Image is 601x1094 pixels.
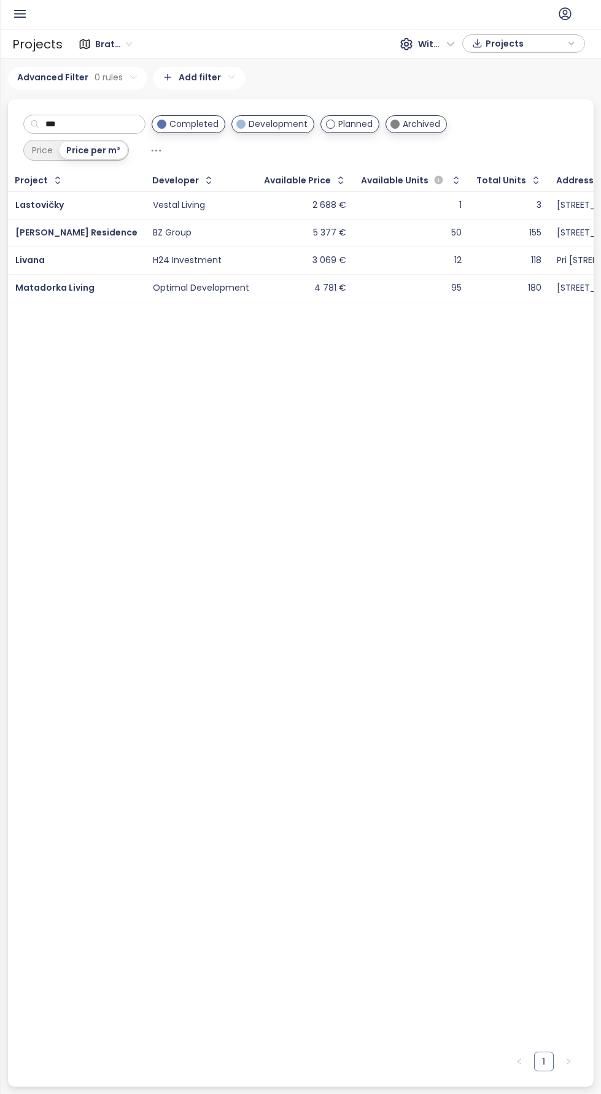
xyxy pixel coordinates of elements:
div: Price [25,142,60,159]
li: 1 [534,1052,554,1071]
div: 180 [528,283,541,294]
div: 2 688 € [312,200,346,211]
span: Projects [486,34,565,53]
div: 118 [531,255,541,266]
div: Projects [12,34,63,55]
span: left [516,1058,523,1065]
div: Add filter [153,67,246,90]
span: 0 rules [95,71,123,84]
span: Archived [403,117,440,131]
div: 3 [537,200,541,211]
a: Matadorka Living [15,281,95,294]
div: 4 781 € [314,283,346,294]
a: Livana [15,254,45,266]
span: Completed [169,117,219,131]
div: Vestal Living [153,200,205,211]
div: 12 [454,255,462,266]
li: Previous Page [510,1052,529,1071]
div: Developer [152,177,199,185]
span: Development [249,117,308,131]
a: Lastovičky [15,199,64,211]
div: Address [556,177,594,185]
div: Available Price [264,177,331,185]
div: Total Units [476,177,526,185]
div: 5 377 € [313,228,346,239]
div: 3 069 € [312,255,346,266]
div: 95 [451,283,462,294]
div: Price per m² [60,142,127,159]
div: H24 Investment [153,255,222,266]
li: Next Page [559,1052,578,1071]
div: BZ Group [153,228,192,239]
div: Optimal Development [153,283,249,294]
button: right [559,1052,578,1071]
div: Available Units [361,173,446,188]
span: right [565,1058,572,1065]
div: Advanced Filter [8,67,147,90]
button: left [510,1052,529,1071]
div: button [469,34,578,53]
span: With VAT [418,35,455,53]
div: 1 [459,200,462,211]
div: 155 [529,228,541,239]
span: Available Units [361,177,428,185]
span: Planned [338,117,373,131]
div: 50 [451,228,462,239]
a: [PERSON_NAME] Residence [15,226,138,239]
span: Bratislavský kraj [95,35,132,53]
a: 1 [535,1052,553,1071]
div: Project [15,177,48,185]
